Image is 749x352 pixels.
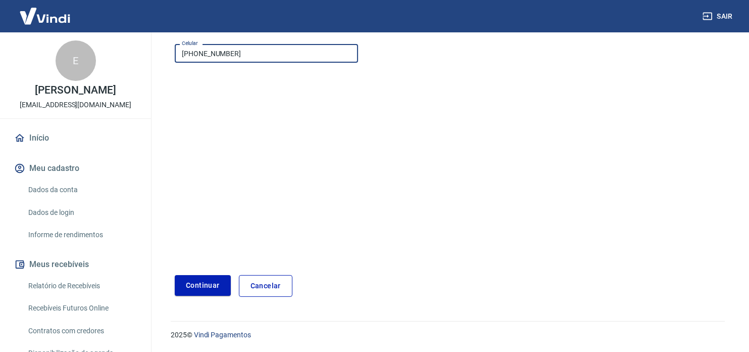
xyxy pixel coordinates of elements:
[56,40,96,81] div: E
[24,202,139,223] a: Dados de login
[24,225,139,245] a: Informe de rendimentos
[182,39,198,47] label: Celular
[24,276,139,296] a: Relatório de Recebíveis
[12,253,139,276] button: Meus recebíveis
[24,298,139,319] a: Recebíveis Futuros Online
[194,331,251,339] a: Vindi Pagamentos
[171,330,725,340] p: 2025 ©
[175,275,231,296] button: Continuar
[24,180,139,200] a: Dados da conta
[12,127,139,149] a: Início
[239,275,292,297] a: Cancelar
[35,85,116,96] p: [PERSON_NAME]
[12,157,139,180] button: Meu cadastro
[20,100,131,110] p: [EMAIL_ADDRESS][DOMAIN_NAME]
[24,321,139,341] a: Contratos com credores
[701,7,737,26] button: Sair
[12,1,78,31] img: Vindi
